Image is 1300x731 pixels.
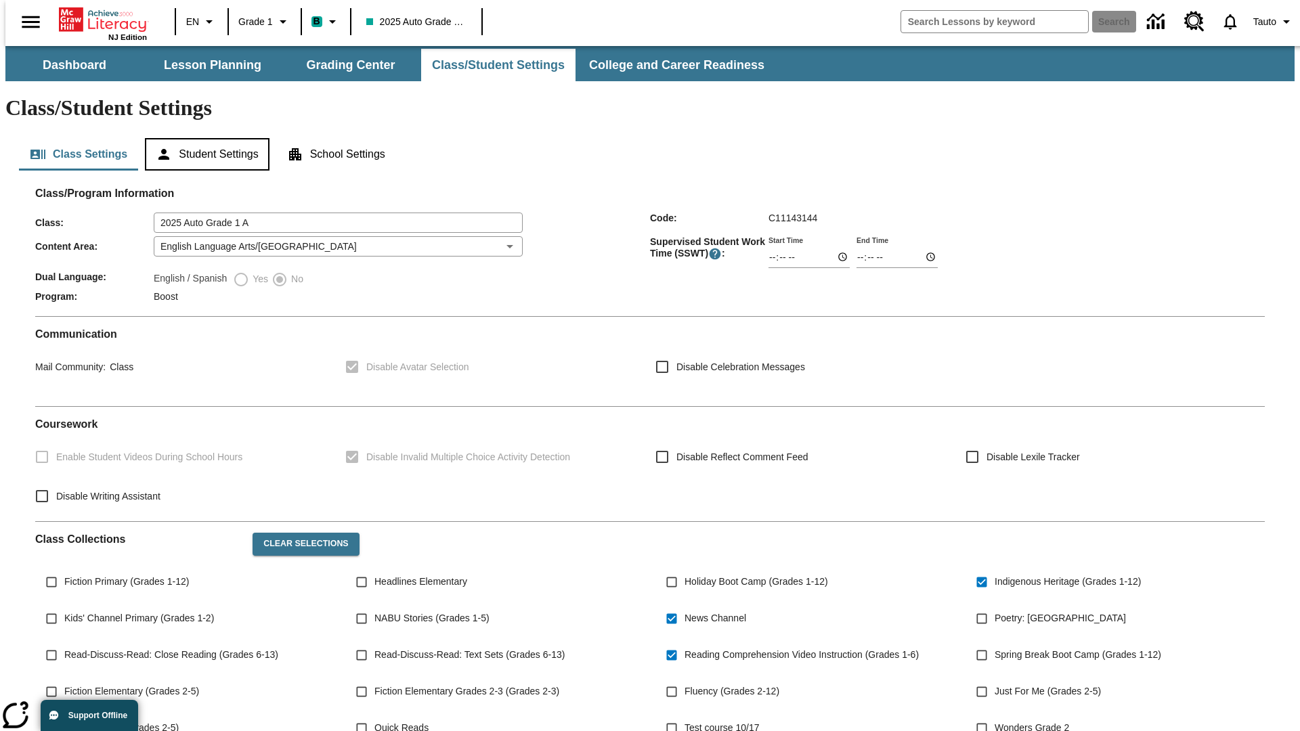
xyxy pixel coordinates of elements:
span: Headlines Elementary [374,575,467,589]
span: Just For Me (Grades 2-5) [995,684,1101,699]
div: Home [59,5,147,41]
a: Notifications [1213,4,1248,39]
button: Grading Center [283,49,418,81]
span: Disable Reflect Comment Feed [676,450,808,464]
span: NJ Edition [108,33,147,41]
span: Yes [249,272,268,286]
span: Support Offline [68,711,127,720]
span: Code : [650,213,768,223]
span: Disable Celebration Messages [676,360,805,374]
button: Dashboard [7,49,142,81]
h2: Communication [35,328,1265,340]
button: Language: EN, Select a language [180,9,223,34]
button: School Settings [276,138,396,171]
span: Boost [154,291,178,302]
span: Dual Language : [35,271,154,282]
button: Profile/Settings [1248,9,1300,34]
span: Disable Lexile Tracker [987,450,1080,464]
h2: Class/Program Information [35,187,1265,200]
a: Data Center [1139,3,1176,41]
span: Disable Avatar Selection [366,360,469,374]
input: Class [154,213,523,233]
span: News Channel [685,611,746,625]
span: Content Area : [35,241,154,252]
input: search field [901,11,1088,32]
span: Class [106,361,133,372]
label: Start Time [768,235,803,245]
button: Clear Selections [253,533,359,556]
span: Program : [35,291,154,302]
span: Reading Comprehension Video Instruction (Grades 1-6) [685,648,919,662]
span: B [313,13,320,30]
span: Kids' Channel Primary (Grades 1-2) [64,611,214,625]
button: Supervised Student Work Time is the timeframe when students can take LevelSet and when lessons ar... [708,247,722,261]
span: EN [186,15,199,29]
span: Mail Community : [35,361,106,372]
span: Grade 1 [238,15,273,29]
label: English / Spanish [154,271,227,288]
div: Coursework [35,418,1265,510]
button: Grade: Grade 1, Select a grade [233,9,297,34]
button: College and Career Readiness [578,49,775,81]
span: Disable Writing Assistant [56,489,160,504]
span: Indigenous Heritage (Grades 1-12) [995,575,1141,589]
span: Enable Student Videos During School Hours [56,450,242,464]
h2: Class Collections [35,533,242,546]
button: Boost Class color is teal. Change class color [306,9,346,34]
span: Class : [35,217,154,228]
span: Fiction Primary (Grades 1-12) [64,575,189,589]
span: C11143144 [768,213,817,223]
button: Support Offline [41,700,138,731]
span: Holiday Boot Camp (Grades 1-12) [685,575,828,589]
span: Fiction Elementary Grades 2-3 (Grades 2-3) [374,684,559,699]
label: End Time [857,235,888,245]
button: Lesson Planning [145,49,280,81]
span: Poetry: [GEOGRAPHIC_DATA] [995,611,1126,625]
span: Fluency (Grades 2-12) [685,684,779,699]
div: SubNavbar [5,46,1295,81]
span: Spring Break Boot Camp (Grades 1-12) [995,648,1161,662]
span: Read-Discuss-Read: Text Sets (Grades 6-13) [374,648,565,662]
span: No [288,272,303,286]
span: Fiction Elementary (Grades 2-5) [64,684,199,699]
span: Tauto [1253,15,1276,29]
span: Read-Discuss-Read: Close Reading (Grades 6-13) [64,648,278,662]
span: NABU Stories (Grades 1-5) [374,611,490,625]
a: Resource Center, Will open in new tab [1176,3,1213,40]
button: Student Settings [145,138,269,171]
h2: Course work [35,418,1265,430]
a: Home [59,6,147,33]
span: Disable Invalid Multiple Choice Activity Detection [366,450,570,464]
button: Class Settings [19,138,138,171]
button: Class/Student Settings [421,49,576,81]
div: Class/Student Settings [19,138,1281,171]
div: SubNavbar [5,49,777,81]
span: Supervised Student Work Time (SSWT) : [650,236,768,261]
div: English Language Arts/[GEOGRAPHIC_DATA] [154,236,523,257]
div: Class/Program Information [35,200,1265,305]
h1: Class/Student Settings [5,95,1295,120]
span: 2025 Auto Grade 1 A [366,15,467,29]
button: Open side menu [11,2,51,42]
div: Communication [35,328,1265,395]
